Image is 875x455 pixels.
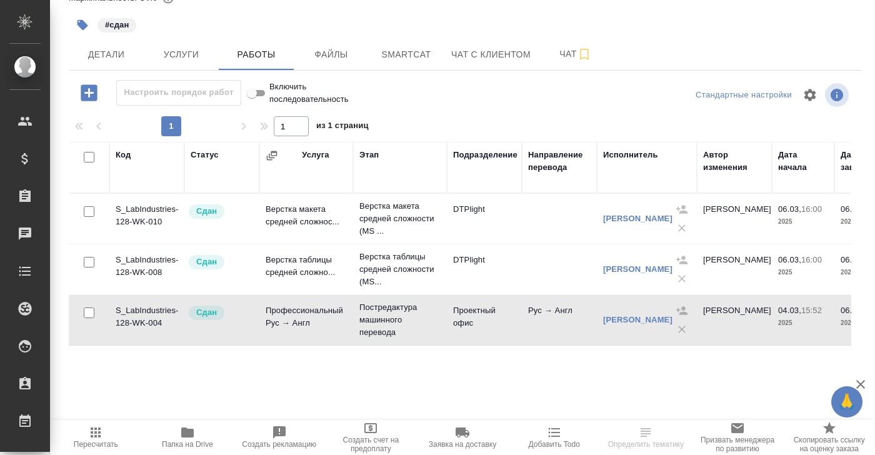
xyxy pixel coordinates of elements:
[841,255,864,264] p: 06.03,
[332,436,409,453] span: Создать счет на предоплату
[301,47,361,62] span: Файлы
[191,149,219,161] div: Статус
[376,47,436,62] span: Smartcat
[69,11,96,39] button: Добавить тэг
[187,203,253,220] div: Менеджер проверил работу исполнителя, передает ее на следующий этап
[528,149,591,174] div: Направление перевода
[801,204,822,214] p: 16:00
[801,255,822,264] p: 16:00
[325,420,417,455] button: Создать счет на предоплату
[795,80,825,110] span: Настроить таблицу
[692,420,784,455] button: Призвать менеджера по развитию
[316,118,369,136] span: из 1 страниц
[359,251,441,288] p: Верстка таблицы средней сложности (MS...
[259,197,353,241] td: Верстка макета средней сложнос...
[142,420,234,455] button: Папка на Drive
[453,149,517,161] div: Подразделение
[778,306,801,315] p: 04.03,
[697,197,772,241] td: [PERSON_NAME]
[72,80,106,106] button: Добавить работу
[151,47,211,62] span: Услуги
[697,298,772,342] td: [PERSON_NAME]
[359,301,441,339] p: Постредактура машинного перевода
[447,247,522,291] td: DTPlight
[703,149,766,174] div: Автор изменения
[359,149,379,161] div: Этап
[269,81,349,106] span: Включить последовательность
[778,204,801,214] p: 06.03,
[187,254,253,271] div: Менеджер проверил работу исполнителя, передает ее на следующий этап
[96,19,137,29] span: сдан
[603,149,658,161] div: Исполнитель
[778,149,828,174] div: Дата начала
[116,149,131,161] div: Код
[162,440,213,449] span: Папка на Drive
[603,264,672,274] a: [PERSON_NAME]
[778,317,828,329] p: 2025
[791,436,867,453] span: Скопировать ссылку на оценку заказа
[302,149,329,161] div: Услуга
[259,298,353,342] td: Профессиональный Рус → Англ
[196,205,217,217] p: Сдан
[105,19,129,31] p: #сдан
[778,216,828,228] p: 2025
[196,256,217,268] p: Сдан
[522,298,597,342] td: Рус → Англ
[447,197,522,241] td: DTPlight
[451,47,531,62] span: Чат с клиентом
[447,298,522,342] td: Проектный офис
[697,247,772,291] td: [PERSON_NAME]
[109,247,184,291] td: S_LabIndustries-128-WK-008
[783,420,875,455] button: Скопировать ссылку на оценку заказа
[825,83,851,107] span: Посмотреть информацию
[417,420,509,455] button: Заявка на доставку
[603,214,672,223] a: [PERSON_NAME]
[546,46,606,62] span: Чат
[528,440,579,449] span: Добавить Todo
[187,304,253,321] div: Менеджер проверил работу исполнителя, передает ее на следующий этап
[778,255,801,264] p: 06.03,
[74,440,118,449] span: Пересчитать
[692,86,795,105] div: split button
[259,247,353,291] td: Верстка таблицы средней сложно...
[233,420,325,455] button: Создать рекламацию
[841,306,864,315] p: 06.03,
[600,420,692,455] button: Определить тематику
[508,420,600,455] button: Добавить Todo
[836,389,857,415] span: 🙏
[577,47,592,62] svg: Подписаться
[801,306,822,315] p: 15:52
[109,298,184,342] td: S_LabIndustries-128-WK-004
[196,306,217,319] p: Сдан
[841,204,864,214] p: 06.03,
[603,315,672,324] a: [PERSON_NAME]
[429,440,496,449] span: Заявка на доставку
[608,440,684,449] span: Определить тематику
[778,266,828,279] p: 2025
[50,420,142,455] button: Пересчитать
[266,149,278,162] button: Сгруппировать
[359,200,441,237] p: Верстка макета средней сложности (MS ...
[76,47,136,62] span: Детали
[226,47,286,62] span: Работы
[831,386,862,417] button: 🙏
[242,440,316,449] span: Создать рекламацию
[109,197,184,241] td: S_LabIndustries-128-WK-010
[699,436,776,453] span: Призвать менеджера по развитию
